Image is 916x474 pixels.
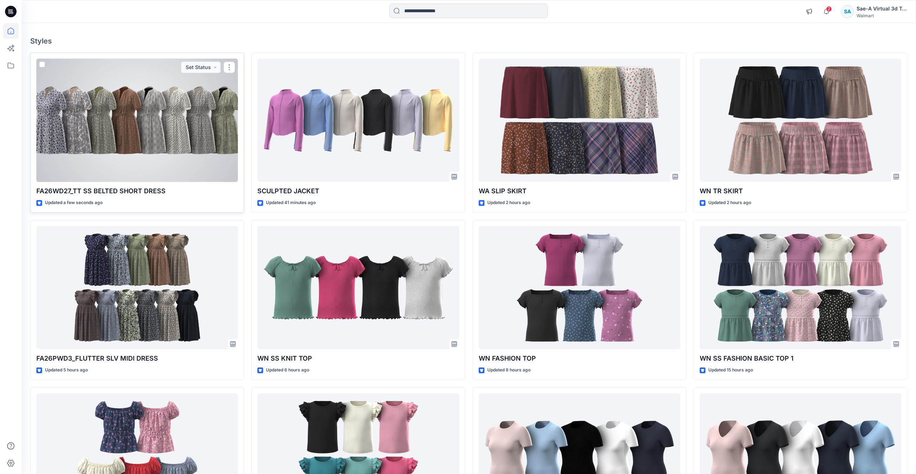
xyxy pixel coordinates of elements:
[36,353,238,364] p: FA26PWD3_FLUTTER SLV MIDI DRESS
[479,186,680,196] p: WA SLIP SKIRT
[266,199,316,207] p: Updated 41 minutes ago
[45,199,103,207] p: Updated a few seconds ago
[841,5,854,18] div: SA
[700,353,901,364] p: WN SS FASHION BASIC TOP 1
[708,199,751,207] p: Updated 2 hours ago
[36,226,238,349] a: FA26PWD3_FLUTTER SLV MIDI DRESS
[257,353,459,364] p: WN SS KNIT TOP
[479,353,680,364] p: WN FASHION TOP
[36,59,238,182] a: FA26WD27_TT SS BELTED SHORT DRESS
[36,186,238,196] p: FA26WD27_TT SS BELTED SHORT DRESS
[266,366,309,374] p: Updated 6 hours ago
[857,13,907,18] div: Walmart
[700,59,901,182] a: WN TR SKIRT
[30,37,907,45] h4: Styles
[826,6,832,12] span: 2
[479,226,680,349] a: WN FASHION TOP
[479,59,680,182] a: WA SLIP SKIRT
[45,366,88,374] p: Updated 5 hours ago
[487,199,530,207] p: Updated 2 hours ago
[700,186,901,196] p: WN TR SKIRT
[257,226,459,349] a: WN SS KNIT TOP
[487,366,531,374] p: Updated 8 hours ago
[257,59,459,182] a: SCULPTED JACKET
[700,226,901,349] a: WN SS FASHION BASIC TOP 1
[708,366,753,374] p: Updated 15 hours ago
[257,186,459,196] p: SCULPTED JACKET
[857,4,907,13] div: Sae-A Virtual 3d Team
